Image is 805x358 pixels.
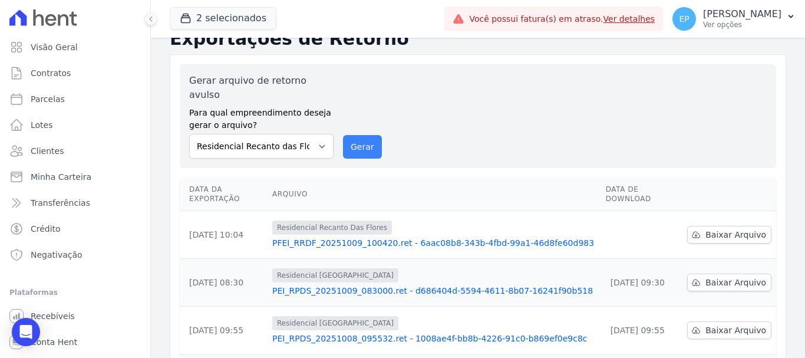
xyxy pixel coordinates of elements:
a: PEI_RPDS_20251008_095532.ret - 1008ae4f-bb8b-4226-91c0-b869ef0e9c8c [272,333,596,344]
span: Residencial [GEOGRAPHIC_DATA] [272,316,398,330]
span: Visão Geral [31,41,78,53]
span: Baixar Arquivo [705,324,766,336]
button: Gerar [343,135,382,159]
span: Residencial [GEOGRAPHIC_DATA] [272,268,398,283]
label: Gerar arquivo de retorno avulso [189,74,334,102]
span: Conta Hent [31,336,77,348]
button: 2 selecionados [170,7,276,29]
span: Parcelas [31,93,65,105]
span: Contratos [31,67,71,79]
a: Negativação [5,243,146,267]
a: PEI_RPDS_20251009_083000.ret - d686404d-5594-4611-8b07-16241f90b518 [272,285,596,297]
a: Transferências [5,191,146,215]
a: Baixar Arquivo [687,226,771,244]
span: Lotes [31,119,53,131]
button: EP [PERSON_NAME] Ver opções [663,2,805,35]
a: Lotes [5,113,146,137]
p: Ver opções [703,20,781,29]
span: Transferências [31,197,90,209]
span: Minha Carteira [31,171,91,183]
a: Visão Geral [5,35,146,59]
span: EP [679,15,689,23]
a: PFEI_RRDF_20251009_100420.ret - 6aac08b8-343b-4fbd-99a1-46d8fe60d983 [272,237,596,249]
td: [DATE] 09:55 [601,307,683,354]
label: Para qual empreendimento deseja gerar o arquivo? [189,102,334,132]
span: Negativação [31,249,83,261]
p: [PERSON_NAME] [703,8,781,20]
span: Baixar Arquivo [705,229,766,241]
td: [DATE] 10:04 [180,211,268,259]
span: Baixar Arquivo [705,277,766,288]
a: Recebíveis [5,304,146,328]
div: Open Intercom Messenger [12,318,40,346]
span: Você possui fatura(s) em atraso. [469,13,655,25]
a: Conta Hent [5,330,146,354]
a: Minha Carteira [5,165,146,189]
a: Ver detalhes [603,14,655,24]
th: Data de Download [601,178,683,211]
span: Recebíveis [31,310,75,322]
th: Arquivo [268,178,601,211]
td: [DATE] 09:30 [601,259,683,307]
td: [DATE] 08:30 [180,259,268,307]
a: Baixar Arquivo [687,321,771,339]
span: Clientes [31,145,64,157]
a: Clientes [5,139,146,163]
h2: Exportações de Retorno [170,28,786,50]
span: Crédito [31,223,61,235]
a: Contratos [5,61,146,85]
td: [DATE] 09:55 [180,307,268,354]
a: Baixar Arquivo [687,274,771,291]
a: Parcelas [5,87,146,111]
th: Data da Exportação [180,178,268,211]
div: Plataformas [9,285,141,300]
a: Crédito [5,217,146,241]
span: Residencial Recanto Das Flores [272,221,392,235]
